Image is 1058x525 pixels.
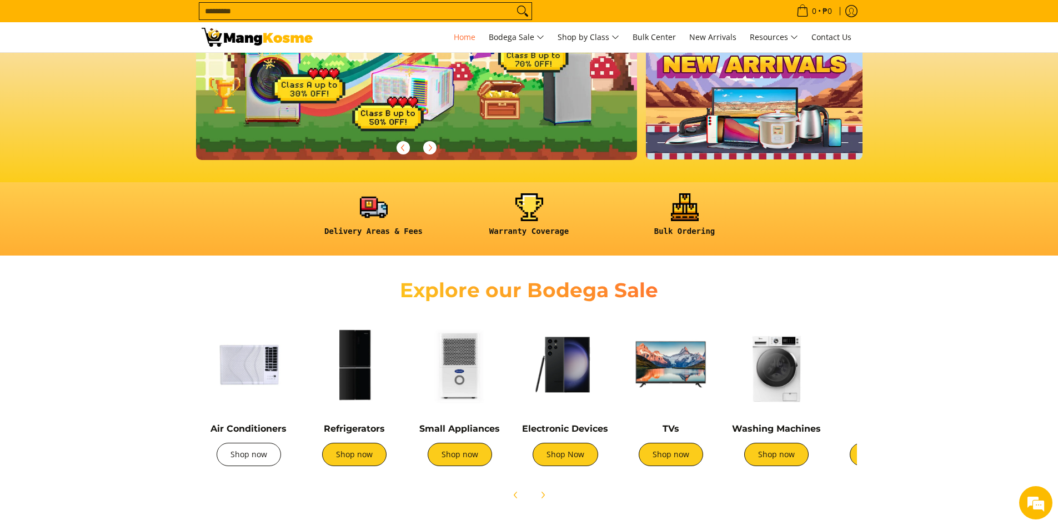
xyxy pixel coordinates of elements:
a: Resources [744,22,804,52]
a: Shop now [322,443,387,466]
a: New Arrivals [684,22,742,52]
span: 0 [810,7,818,15]
span: Bulk Center [633,32,676,42]
a: Bodega Sale [483,22,550,52]
span: We're online! [64,140,153,252]
a: Shop now [428,443,492,466]
span: Home [454,32,475,42]
a: Shop now [850,443,914,466]
button: Previous [391,136,415,160]
span: Contact Us [811,32,851,42]
button: Next [418,136,442,160]
textarea: Type your message and hit 'Enter' [6,303,212,342]
img: Cookers [835,317,929,412]
img: TVs [624,317,718,412]
a: Electronic Devices [522,423,608,434]
span: ₱0 [821,7,834,15]
span: • [793,5,835,17]
a: Washing Machines [732,423,821,434]
button: Next [530,483,555,507]
img: Refrigerators [307,317,402,412]
nav: Main Menu [324,22,857,52]
a: Shop now [744,443,809,466]
span: Shop by Class [558,31,619,44]
span: New Arrivals [689,32,736,42]
div: Chat with us now [58,62,187,77]
button: Previous [504,483,528,507]
button: Search [514,3,531,19]
img: Mang Kosme: Your Home Appliances Warehouse Sale Partner! [202,28,313,47]
a: Shop by Class [552,22,625,52]
a: Refrigerators [324,423,385,434]
a: Shop Now [533,443,598,466]
a: Home [448,22,481,52]
a: <h6><strong>Bulk Ordering</strong></h6> [613,193,757,245]
span: Bodega Sale [489,31,544,44]
img: Small Appliances [413,317,507,412]
h2: Explore our Bodega Sale [368,278,690,303]
span: Resources [750,31,798,44]
a: Contact Us [806,22,857,52]
img: Washing Machines [729,317,824,412]
a: Shop now [217,443,281,466]
a: <h6><strong>Delivery Areas & Fees</strong></h6> [302,193,446,245]
img: Electronic Devices [518,317,613,412]
div: Minimize live chat window [182,6,209,32]
img: Air Conditioners [202,317,296,412]
a: <h6><strong>Warranty Coverage</strong></h6> [457,193,601,245]
a: Shop now [639,443,703,466]
a: Bulk Center [627,22,681,52]
a: Air Conditioners [210,423,287,434]
a: Small Appliances [419,423,500,434]
a: TVs [663,423,679,434]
